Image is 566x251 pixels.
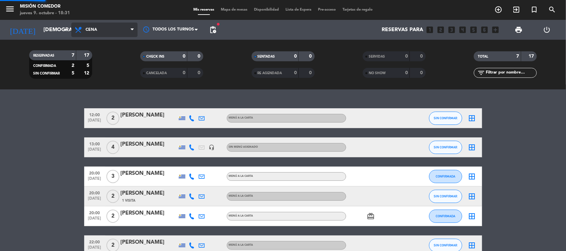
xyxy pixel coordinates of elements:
i: border_all [468,143,476,151]
span: 20:00 [87,169,103,176]
span: Lista de Espera [282,8,315,12]
span: Sin menú asignado [229,146,258,148]
i: search [548,6,556,14]
i: looks_6 [480,25,489,34]
i: [DATE] [5,23,40,37]
span: 2 [106,112,119,125]
span: [DATE] [87,196,103,204]
i: looks_3 [448,25,456,34]
i: headset_mic [209,144,215,150]
span: SIN CONFIRMAR [434,145,457,149]
strong: 5 [72,71,74,75]
i: power_settings_new [543,26,551,34]
span: [DATE] [87,216,103,224]
span: MENÚ A LA CARTA [229,175,253,177]
span: MENÚ A LA CARTA [229,195,253,197]
span: 3 [106,170,119,183]
strong: 0 [198,71,202,75]
strong: 5 [87,63,91,68]
i: looks_5 [470,25,478,34]
strong: 0 [405,54,408,59]
button: CONFIRMADA [429,210,462,223]
span: 4 [106,141,119,154]
i: looks_two [437,25,445,34]
span: SERVIDAS [369,55,385,58]
i: add_box [491,25,500,34]
i: border_all [468,173,476,180]
span: 20:00 [87,189,103,196]
strong: 7 [517,54,519,59]
span: [DATE] [87,176,103,184]
span: SIN CONFIRMAR [434,194,457,198]
div: [PERSON_NAME] [121,111,177,120]
strong: 0 [309,71,313,75]
span: RESERVADAS [33,54,54,57]
i: filter_list [477,69,485,77]
span: 12:00 [87,111,103,118]
span: NO SHOW [369,72,386,75]
button: SIN CONFIRMAR [429,141,462,154]
div: [PERSON_NAME] [121,169,177,178]
i: looks_4 [459,25,467,34]
span: 20:00 [87,209,103,216]
strong: 0 [420,54,424,59]
span: CONFIRMADA [436,175,455,178]
span: 22:00 [87,238,103,245]
strong: 17 [529,54,535,59]
strong: 17 [84,53,91,58]
span: Cena [86,27,97,32]
i: arrow_drop_down [62,26,70,34]
div: [PERSON_NAME] [121,209,177,218]
span: pending_actions [209,26,217,34]
strong: 0 [294,71,297,75]
strong: 0 [183,71,185,75]
button: SIN CONFIRMAR [429,190,462,203]
span: [DATE] [87,118,103,126]
strong: 12 [84,71,91,75]
div: Misión Comedor [20,3,70,10]
span: fiber_manual_record [216,22,220,26]
i: border_all [468,212,476,220]
span: Disponibilidad [251,8,282,12]
i: border_all [468,241,476,249]
span: 2 [106,210,119,223]
strong: 0 [405,71,408,75]
span: Mis reservas [190,8,218,12]
strong: 0 [294,54,297,59]
div: LOG OUT [533,20,561,40]
i: turned_in_not [530,6,538,14]
div: jueves 9. octubre - 18:31 [20,10,70,17]
span: SIN CONFIRMAR [434,243,457,247]
strong: 0 [198,54,202,59]
span: Reservas para [382,27,423,33]
i: looks_one [426,25,434,34]
i: exit_to_app [512,6,520,14]
span: CHECK INS [146,55,164,58]
i: card_giftcard [367,212,375,220]
strong: 0 [183,54,185,59]
span: 1 Visita [122,198,136,203]
strong: 2 [72,63,74,68]
button: menu [5,4,15,16]
span: MENÚ A LA CARTA [229,117,253,119]
span: CONFIRMADA [436,214,455,218]
span: Tarjetas de regalo [339,8,376,12]
span: RE AGENDADA [258,72,282,75]
button: CONFIRMADA [429,170,462,183]
span: 2 [106,190,119,203]
div: [PERSON_NAME] [121,140,177,149]
span: Pre-acceso [315,8,339,12]
div: [PERSON_NAME] [121,238,177,247]
span: MENÚ A LA CARTA [229,244,253,246]
span: Mapa de mesas [218,8,251,12]
input: Filtrar por nombre... [485,69,536,76]
div: [PERSON_NAME] [121,189,177,198]
i: menu [5,4,15,14]
span: MENÚ A LA CARTA [229,215,253,217]
span: SIN CONFIRMAR [33,72,60,75]
span: CANCELADA [146,72,167,75]
span: SIN CONFIRMAR [434,116,457,120]
span: TOTAL [478,55,488,58]
strong: 0 [309,54,313,59]
span: print [515,26,523,34]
